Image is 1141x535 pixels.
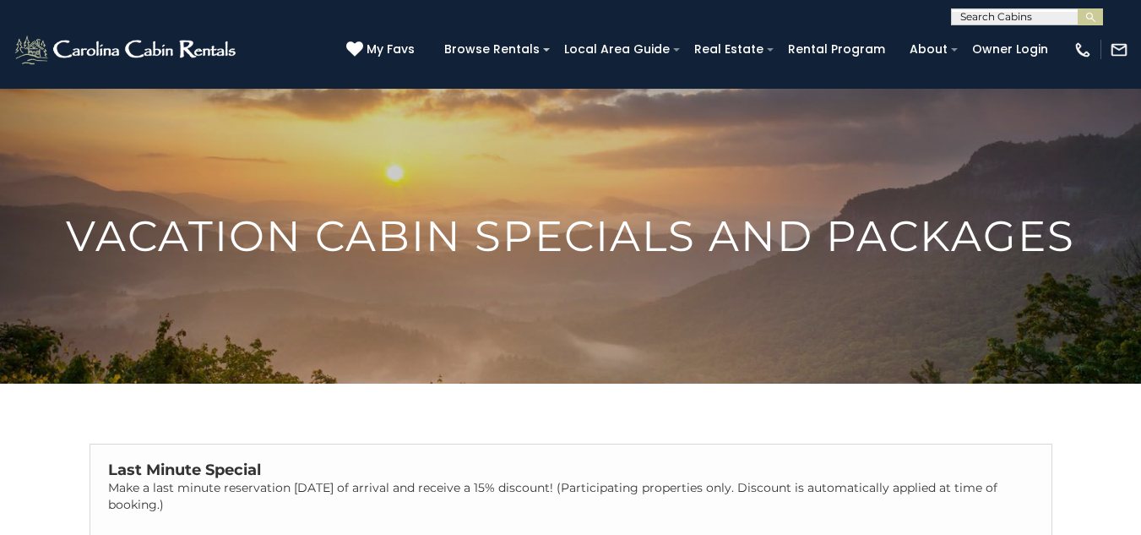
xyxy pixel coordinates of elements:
a: Rental Program [780,36,894,63]
img: White-1-2.png [13,33,241,67]
span: My Favs [367,41,415,58]
img: phone-regular-white.png [1073,41,1092,59]
a: Browse Rentals [436,36,548,63]
a: About [901,36,956,63]
p: Make a last minute reservation [DATE] of arrival and receive a 15% discount! (Participating prope... [108,479,1034,513]
a: Owner Login [964,36,1057,63]
a: Local Area Guide [556,36,678,63]
img: mail-regular-white.png [1110,41,1128,59]
a: My Favs [346,41,419,59]
a: Real Estate [686,36,772,63]
strong: Last Minute Special [108,461,261,479]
